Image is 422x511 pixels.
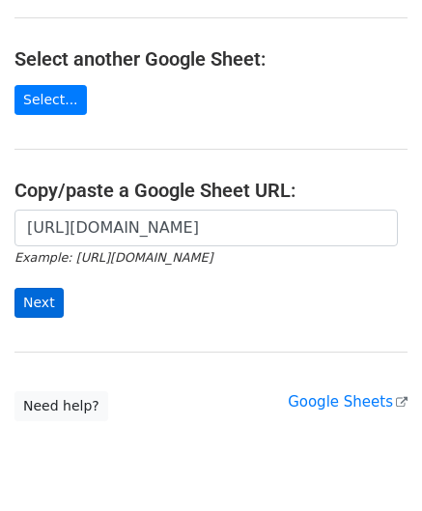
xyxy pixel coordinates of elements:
a: Google Sheets [288,393,408,411]
h4: Select another Google Sheet: [14,47,408,71]
input: Paste your Google Sheet URL here [14,210,398,246]
a: Select... [14,85,87,115]
small: Example: [URL][DOMAIN_NAME] [14,250,212,265]
input: Next [14,288,64,318]
h4: Copy/paste a Google Sheet URL: [14,179,408,202]
iframe: Chat Widget [325,418,422,511]
a: Need help? [14,391,108,421]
